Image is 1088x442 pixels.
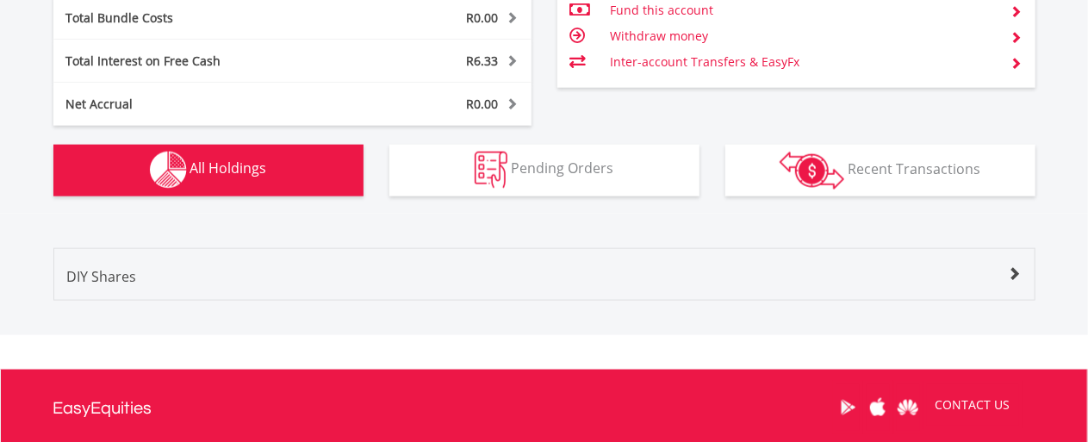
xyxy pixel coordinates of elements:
button: Pending Orders [389,145,699,196]
a: Huawei [893,381,923,434]
img: pending_instructions-wht.png [475,152,507,189]
button: All Holdings [53,145,364,196]
div: Net Accrual [53,96,333,113]
img: holdings-wht.png [150,152,187,189]
div: Total Interest on Free Cash [53,53,333,70]
td: Inter-account Transfers & EasyFx [610,49,997,75]
div: Total Bundle Costs [53,9,333,27]
span: R6.33 [467,53,499,69]
span: R0.00 [467,9,499,26]
span: Pending Orders [511,159,613,178]
a: Apple [863,381,893,434]
td: Withdraw money [610,23,997,49]
span: R0.00 [467,96,499,112]
span: Recent Transactions [848,159,980,178]
a: Google Play [833,381,863,434]
img: transactions-zar-wht.png [780,152,844,190]
span: DIY Shares [67,267,137,286]
a: CONTACT US [923,381,1023,429]
span: All Holdings [190,159,267,178]
button: Recent Transactions [725,145,1035,196]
